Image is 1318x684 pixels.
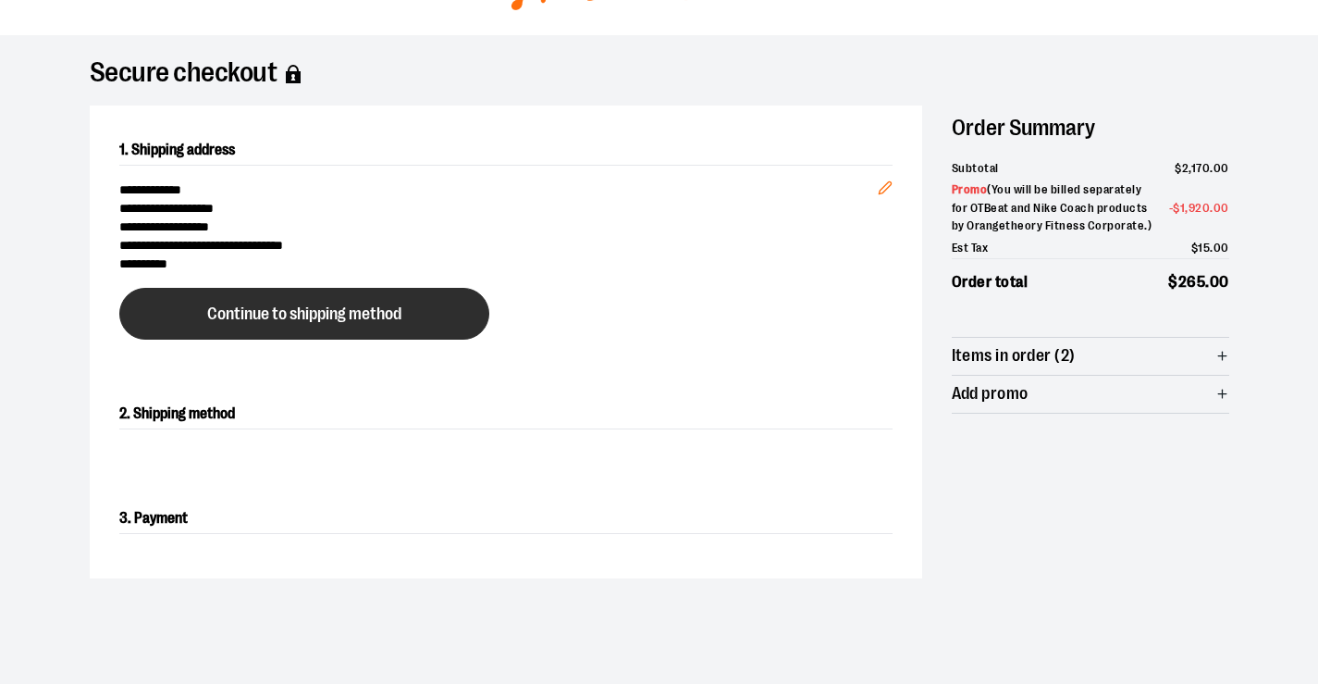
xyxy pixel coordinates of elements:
button: Continue to shipping method [119,288,489,340]
span: $ [1168,273,1178,291]
h2: 3. Payment [119,504,893,534]
span: 00 [1210,273,1229,291]
span: 170 [1191,161,1211,175]
span: 00 [1213,201,1229,215]
span: 920 [1189,201,1211,215]
button: Edit [863,151,907,216]
button: Items in order (2) [952,338,1229,375]
span: Subtotal [952,159,999,178]
span: 2 [1182,161,1189,175]
h2: Order Summary [952,106,1229,150]
span: . [1210,241,1213,255]
span: Promo [952,182,988,196]
span: $ [1173,201,1180,215]
span: , [1185,201,1189,215]
span: Items in order (2) [952,347,1076,365]
span: Continue to shipping method [207,305,401,323]
span: ( You will be billed separately for OTBeat and Nike Coach products by Orangetheory Fitness Corpor... [952,182,1152,232]
span: , [1189,161,1191,175]
span: 00 [1213,241,1229,255]
span: 1 [1180,201,1186,215]
span: Add promo [952,385,1029,403]
span: $ [1191,241,1199,255]
span: . [1205,273,1210,291]
span: - [1169,199,1229,218]
h1: Secure checkout [90,65,1229,83]
button: Add promo [952,376,1229,413]
span: 15 [1198,241,1210,255]
span: Est Tax [952,239,989,257]
h2: 1. Shipping address [119,135,893,166]
span: 265 [1178,273,1206,291]
span: . [1210,161,1213,175]
span: Order total [952,270,1029,294]
span: $ [1175,161,1182,175]
span: 00 [1213,161,1229,175]
h2: 2. Shipping method [119,399,893,429]
span: . [1210,201,1213,215]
